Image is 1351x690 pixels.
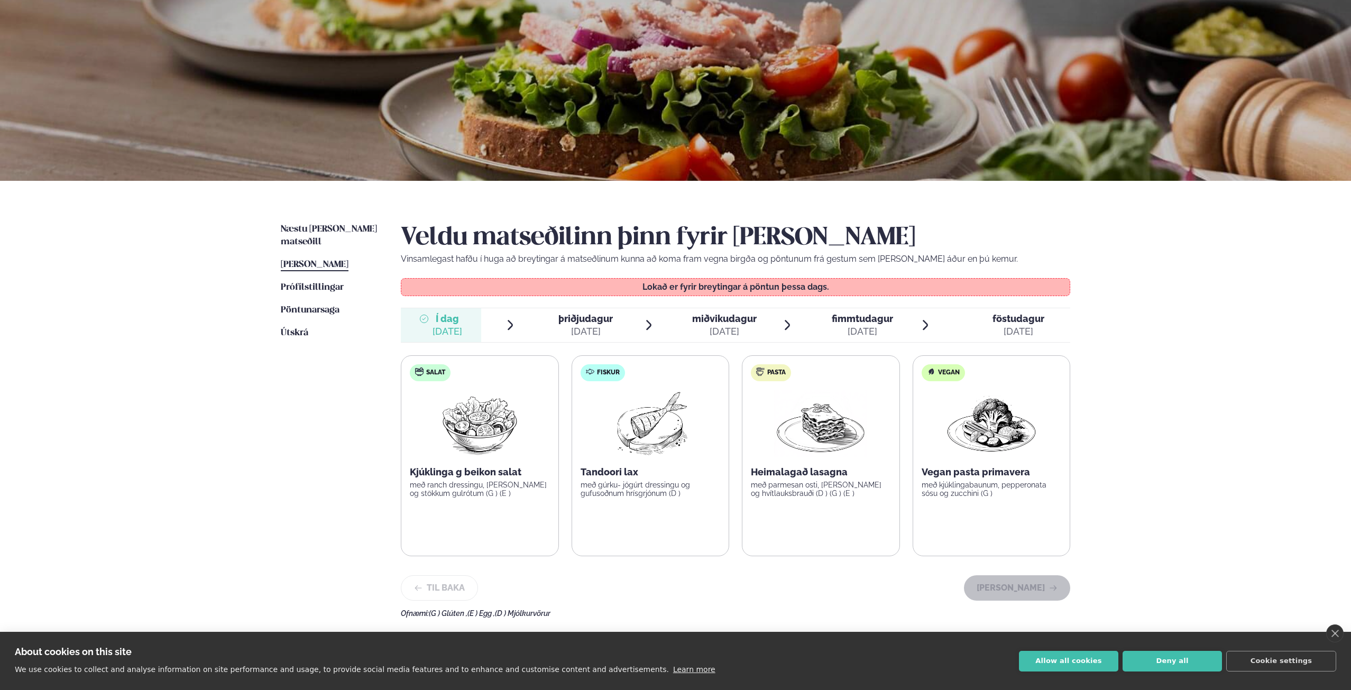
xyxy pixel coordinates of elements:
span: (D ) Mjólkurvörur [495,609,550,618]
div: Ofnæmi: [401,609,1070,618]
div: [DATE] [558,325,613,338]
span: miðvikudagur [692,313,757,324]
h2: Veldu matseðilinn þinn fyrir [PERSON_NAME] [401,223,1070,253]
p: Lokað er fyrir breytingar á pöntun þessa dags. [412,283,1060,291]
strong: About cookies on this site [15,646,132,657]
p: með parmesan osti, [PERSON_NAME] og hvítlauksbrauði (D ) (G ) (E ) [751,481,891,498]
p: með gúrku- jógúrt dressingu og gufusoðnum hrísgrjónum (D ) [581,481,721,498]
p: Kjúklinga g beikon salat [410,466,550,479]
span: [PERSON_NAME] [281,260,348,269]
img: Salad.png [433,390,527,457]
span: (E ) Egg , [467,609,495,618]
p: Vinsamlegast hafðu í huga að breytingar á matseðlinum kunna að koma fram vegna birgða og pöntunum... [401,253,1070,265]
button: Til baka [401,575,478,601]
span: Í dag [433,312,462,325]
span: Næstu [PERSON_NAME] matseðill [281,225,377,246]
span: Vegan [938,369,960,377]
div: [DATE] [433,325,462,338]
a: close [1326,624,1344,642]
a: Pöntunarsaga [281,304,339,317]
a: Prófílstillingar [281,281,344,294]
p: We use cookies to collect and analyse information on site performance and usage, to provide socia... [15,665,669,674]
span: Salat [426,369,445,377]
p: með kjúklingabaunum, pepperonata sósu og zucchini (G ) [922,481,1062,498]
span: (G ) Glúten , [429,609,467,618]
a: Næstu [PERSON_NAME] matseðill [281,223,380,249]
img: Vegan.svg [927,367,935,376]
span: þriðjudagur [558,313,613,324]
img: Fish.png [603,390,697,457]
img: salad.svg [415,367,424,376]
span: föstudagur [992,313,1044,324]
span: Prófílstillingar [281,283,344,292]
span: Pöntunarsaga [281,306,339,315]
div: [DATE] [692,325,757,338]
img: Lasagna.png [774,390,867,457]
div: [DATE] [992,325,1044,338]
p: Vegan pasta primavera [922,466,1062,479]
button: Deny all [1123,651,1222,671]
img: fish.svg [586,367,594,376]
span: Útskrá [281,328,308,337]
div: [DATE] [832,325,893,338]
span: fimmtudagur [832,313,893,324]
p: Tandoori lax [581,466,721,479]
a: Learn more [673,665,715,674]
a: Útskrá [281,327,308,339]
button: Allow all cookies [1019,651,1118,671]
img: Vegan.png [945,390,1038,457]
p: með ranch dressingu, [PERSON_NAME] og stökkum gulrótum (G ) (E ) [410,481,550,498]
span: Fiskur [597,369,620,377]
p: Heimalagað lasagna [751,466,891,479]
span: Pasta [767,369,786,377]
img: pasta.svg [756,367,765,376]
button: [PERSON_NAME] [964,575,1070,601]
a: [PERSON_NAME] [281,259,348,271]
button: Cookie settings [1226,651,1336,671]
